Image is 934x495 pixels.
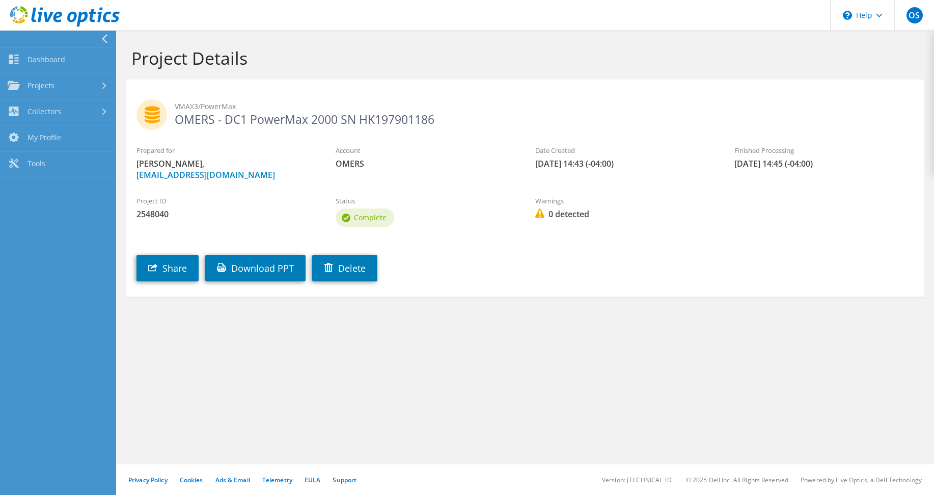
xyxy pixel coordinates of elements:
a: Delete [312,255,377,281]
li: © 2025 Dell Inc. All Rights Reserved [686,476,788,484]
a: EULA [305,476,320,484]
li: Powered by Live Optics, a Dell Technology [801,476,922,484]
a: [EMAIL_ADDRESS][DOMAIN_NAME] [136,169,275,180]
a: Ads & Email [215,476,250,484]
span: [DATE] 14:43 (-04:00) [535,158,714,169]
span: 0 detected [535,209,714,220]
span: [DATE] 14:45 (-04:00) [734,158,913,169]
svg: \n [843,11,852,20]
a: Telemetry [262,476,292,484]
span: [PERSON_NAME], [136,158,315,180]
h2: OMERS - DC1 PowerMax 2000 SN HK197901186 [136,99,914,125]
label: Date Created [535,145,714,155]
label: Account [336,145,514,155]
span: OMERS [336,158,514,169]
h1: Project Details [131,47,914,69]
label: Status [336,196,514,206]
a: Cookies [180,476,203,484]
label: Warnings [535,196,714,206]
label: Prepared for [136,145,315,155]
li: Version: [TECHNICAL_ID] [602,476,674,484]
a: Share [136,255,199,281]
span: Complete [354,213,387,222]
a: Privacy Policy [128,476,168,484]
label: Project ID [136,196,315,206]
span: VMAX3/PowerMax [175,101,914,112]
a: Support [333,476,356,484]
span: OS [906,7,923,23]
label: Finished Processing [734,145,913,155]
a: Download PPT [205,255,306,281]
span: 2548040 [136,209,315,220]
